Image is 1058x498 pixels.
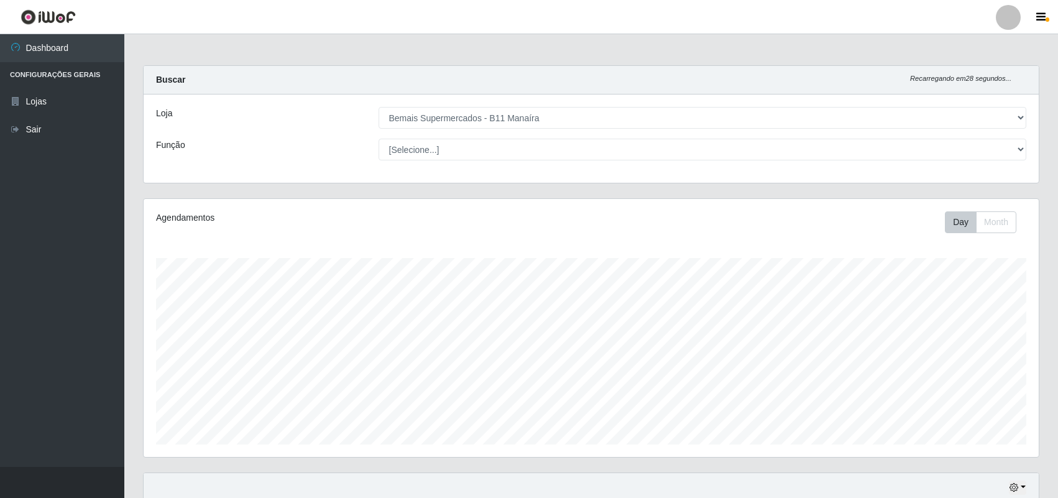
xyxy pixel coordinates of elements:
div: Toolbar with button groups [945,211,1026,233]
label: Função [156,139,185,152]
strong: Buscar [156,75,185,85]
div: First group [945,211,1016,233]
button: Day [945,211,977,233]
img: CoreUI Logo [21,9,76,25]
div: Agendamentos [156,211,508,224]
button: Month [976,211,1016,233]
i: Recarregando em 28 segundos... [910,75,1011,82]
label: Loja [156,107,172,120]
